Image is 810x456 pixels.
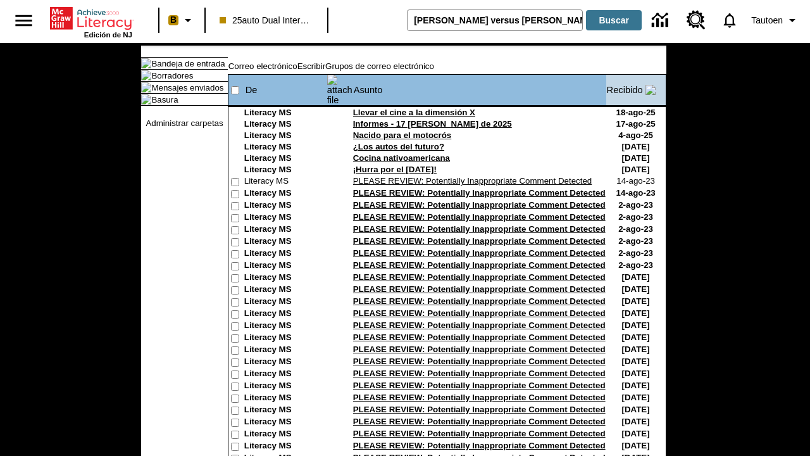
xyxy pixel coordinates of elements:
td: Literacy MS [244,345,327,357]
a: PLEASE REVIEW: Potentially Inappropriate Comment Detected [353,200,606,210]
nobr: [DATE] [622,429,650,438]
a: PLEASE REVIEW: Potentially Inappropriate Comment Detected [353,272,606,282]
img: folder_icon_pick.gif [141,58,151,68]
nobr: [DATE] [622,308,650,318]
div: Portada [50,4,132,39]
nobr: [DATE] [622,381,650,390]
nobr: [DATE] [622,405,650,414]
nobr: [DATE] [622,369,650,378]
a: De [246,85,258,95]
td: Literacy MS [244,284,327,296]
a: PLEASE REVIEW: Potentially Inappropriate Comment Detected [353,441,606,450]
nobr: 14-ago-23 [616,188,655,198]
a: PLEASE REVIEW: Potentially Inappropriate Comment Detected [353,381,606,390]
td: Literacy MS [244,417,327,429]
a: Llevar el cine a la dimensión X [353,108,475,117]
a: PLEASE REVIEW: Potentially Inappropriate Comment Detected [353,417,606,426]
a: PLEASE REVIEW: Potentially Inappropriate Comment Detected [353,260,606,270]
a: Mensajes enviados [151,83,223,92]
td: Literacy MS [244,429,327,441]
img: attach file [327,75,352,105]
td: Literacy MS [244,224,327,236]
nobr: [DATE] [622,153,650,163]
a: PLEASE REVIEW: Potentially Inappropriate Comment Detected [353,357,606,366]
a: Grupos de correo electrónico [325,61,434,71]
td: Literacy MS [244,119,327,130]
td: Literacy MS [244,296,327,308]
a: PLEASE REVIEW: Potentially Inappropriate Comment Detected [353,212,606,222]
nobr: [DATE] [622,284,650,294]
a: Recibido [607,85,643,95]
td: Literacy MS [244,236,327,248]
input: Buscar campo [408,10,582,30]
a: PLEASE REVIEW: Potentially Inappropriate Comment Detected [353,405,606,414]
a: Basura [151,95,178,104]
a: PLEASE REVIEW: Potentially Inappropriate Comment Detected [353,248,606,258]
a: PLEASE REVIEW: Potentially Inappropriate Comment Detected [353,224,606,234]
td: Literacy MS [244,381,327,393]
td: Literacy MS [244,108,327,119]
td: Literacy MS [244,405,327,417]
a: Bandeja de entrada [151,59,225,68]
td: Literacy MS [244,176,327,188]
a: Notificaciones [713,4,746,37]
a: PLEASE REVIEW: Potentially Inappropriate Comment Detected [353,296,606,306]
a: ¡Hurra por el [DATE]! [353,165,437,174]
nobr: [DATE] [622,165,650,174]
nobr: 18-ago-25 [616,108,655,117]
a: Nacido para el motocrós [353,130,452,140]
a: PLEASE REVIEW: Potentially Inappropriate Comment Detected [353,369,606,378]
button: Buscar [586,10,642,30]
a: PLEASE REVIEW: Potentially Inappropriate Comment Detected [353,320,606,330]
nobr: 2-ago-23 [618,200,653,210]
nobr: [DATE] [622,357,650,366]
a: PLEASE REVIEW: Potentially Inappropriate Comment Detected [353,236,606,246]
nobr: 2-ago-23 [618,236,653,246]
a: PLEASE REVIEW: Potentially Inappropriate Comment Detected [353,176,592,186]
td: Literacy MS [244,308,327,320]
nobr: [DATE] [622,142,650,151]
a: Cocina nativoamericana [353,153,450,163]
a: Correo electrónico [228,61,297,71]
td: Literacy MS [244,441,327,453]
span: 25auto Dual International [220,14,313,27]
button: Boost El color de la clase es melocotón. Cambiar el color de la clase. [163,9,201,32]
td: Literacy MS [244,369,327,381]
nobr: 17-ago-25 [616,119,655,129]
nobr: [DATE] [622,393,650,402]
a: Asunto [354,85,383,95]
a: PLEASE REVIEW: Potentially Inappropriate Comment Detected [353,308,606,318]
button: Abrir el menú lateral [5,2,42,39]
img: folder_icon.gif [141,94,151,104]
td: Literacy MS [244,357,327,369]
nobr: 2-ago-23 [618,260,653,270]
nobr: [DATE] [622,272,650,282]
nobr: [DATE] [622,441,650,450]
td: Literacy MS [244,332,327,345]
span: Tautoen [751,14,783,27]
nobr: [DATE] [622,296,650,306]
td: Literacy MS [244,248,327,260]
td: Literacy MS [244,320,327,332]
a: PLEASE REVIEW: Potentially Inappropriate Comment Detected [353,188,606,198]
td: Literacy MS [244,165,327,176]
nobr: [DATE] [622,320,650,330]
a: ¿Los autos del futuro? [353,142,444,151]
a: PLEASE REVIEW: Potentially Inappropriate Comment Detected [353,393,606,402]
nobr: [DATE] [622,417,650,426]
td: Literacy MS [244,260,327,272]
nobr: [DATE] [622,345,650,354]
img: folder_icon.gif [141,70,151,80]
nobr: [DATE] [622,332,650,342]
span: B [170,12,177,28]
a: Centro de información [644,3,679,38]
nobr: 14-ago-23 [616,176,655,186]
td: Literacy MS [244,200,327,212]
td: Literacy MS [244,142,327,153]
a: Centro de recursos, Se abrirá en una pestaña nueva. [679,3,713,37]
img: folder_icon.gif [141,82,151,92]
td: Literacy MS [244,153,327,165]
a: Administrar carpetas [146,118,223,128]
nobr: 4-ago-25 [618,130,653,140]
td: Literacy MS [244,130,327,142]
